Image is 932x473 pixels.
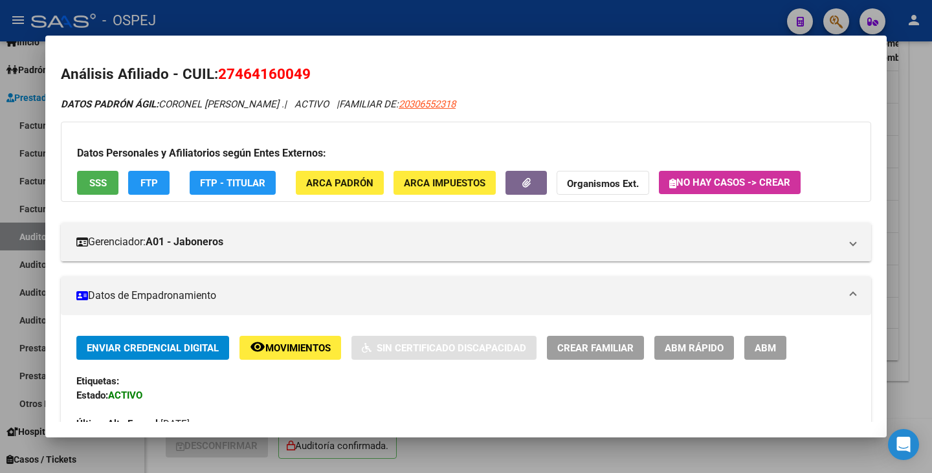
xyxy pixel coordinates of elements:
[218,65,311,82] span: 27464160049
[61,98,456,110] i: | ACTIVO |
[61,223,871,261] mat-expansion-panel-header: Gerenciador:A01 - Jaboneros
[654,336,734,360] button: ABM Rápido
[239,336,341,360] button: Movimientos
[190,171,276,195] button: FTP - Titular
[76,288,840,303] mat-panel-title: Datos de Empadronamiento
[296,171,384,195] button: ARCA Padrón
[140,177,158,189] span: FTP
[77,171,118,195] button: SSS
[306,177,373,189] span: ARCA Padrón
[377,342,526,354] span: Sin Certificado Discapacidad
[76,234,840,250] mat-panel-title: Gerenciador:
[394,171,496,195] button: ARCA Impuestos
[665,342,724,354] span: ABM Rápido
[659,171,801,194] button: No hay casos -> Crear
[744,336,786,360] button: ABM
[76,390,108,401] strong: Estado:
[351,336,537,360] button: Sin Certificado Discapacidad
[76,336,229,360] button: Enviar Credencial Digital
[888,429,919,460] div: Open Intercom Messenger
[77,146,855,161] h3: Datos Personales y Afiliatorios según Entes Externos:
[61,276,871,315] mat-expansion-panel-header: Datos de Empadronamiento
[399,98,456,110] span: 20306552318
[89,177,107,189] span: SSS
[76,418,161,430] strong: Última Alta Formal:
[339,98,456,110] span: FAMILIAR DE:
[87,342,219,354] span: Enviar Credencial Digital
[557,342,634,354] span: Crear Familiar
[61,63,871,85] h2: Análisis Afiliado - CUIL:
[250,339,265,355] mat-icon: remove_red_eye
[146,234,223,250] strong: A01 - Jaboneros
[567,178,639,190] strong: Organismos Ext.
[76,375,119,387] strong: Etiquetas:
[547,336,644,360] button: Crear Familiar
[128,171,170,195] button: FTP
[61,98,159,110] strong: DATOS PADRÓN ÁGIL:
[76,418,190,430] span: [DATE]
[755,342,776,354] span: ABM
[108,390,142,401] strong: ACTIVO
[669,177,790,188] span: No hay casos -> Crear
[557,171,649,195] button: Organismos Ext.
[404,177,485,189] span: ARCA Impuestos
[200,177,265,189] span: FTP - Titular
[265,342,331,354] span: Movimientos
[61,98,284,110] span: CORONEL [PERSON_NAME] .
